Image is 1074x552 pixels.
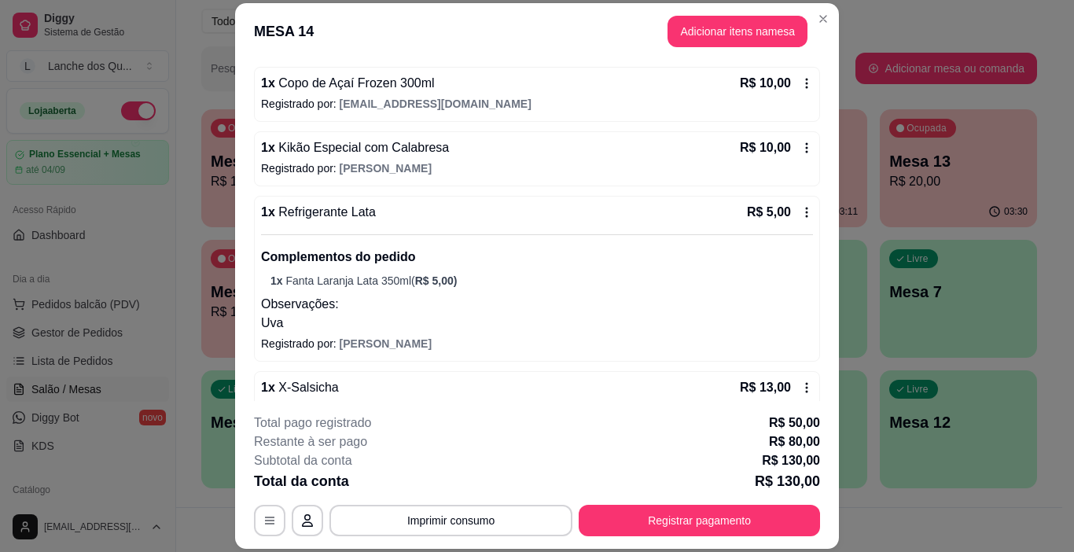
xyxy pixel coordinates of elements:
button: Imprimir consumo [329,505,572,536]
span: Refrigerante Lata [275,205,376,219]
p: Observações: [261,295,813,314]
p: R$ 80,00 [769,432,820,451]
p: Registrado por: [261,96,813,112]
span: [PERSON_NAME] [340,337,432,350]
span: Copo de Açaí Frozen 300ml [275,76,435,90]
p: Registrado por: [261,400,813,416]
p: Total da conta [254,470,349,492]
p: R$ 50,00 [769,414,820,432]
p: Registrado por: [261,160,813,176]
p: Fanta Laranja Lata 350ml ( [270,273,813,289]
span: Kikão Especial com Calabresa [275,141,449,154]
p: 1 x [261,138,449,157]
p: Complementos do pedido [261,248,813,267]
p: 1 x [261,203,376,222]
button: Close [811,6,836,31]
p: 1 x [261,74,435,93]
span: 1 x [270,274,285,287]
p: Registrado por: [261,336,813,351]
p: Uva [261,314,813,333]
header: MESA 14 [235,3,839,60]
p: R$ 130,00 [755,470,820,492]
p: R$ 10,00 [740,138,791,157]
p: Total pago registrado [254,414,371,432]
button: Adicionar itens namesa [668,16,807,47]
p: R$ 13,00 [740,378,791,397]
button: Registrar pagamento [579,505,820,536]
span: [PERSON_NAME] [340,162,432,175]
p: 1 x [261,378,339,397]
span: X-Salsicha [275,381,339,394]
span: R$ 5,00 ) [415,274,458,287]
p: R$ 130,00 [762,451,820,470]
span: [EMAIL_ADDRESS][DOMAIN_NAME] [340,98,531,110]
p: Subtotal da conta [254,451,352,470]
p: Restante à ser pago [254,432,367,451]
p: R$ 10,00 [740,74,791,93]
p: R$ 5,00 [747,203,791,222]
